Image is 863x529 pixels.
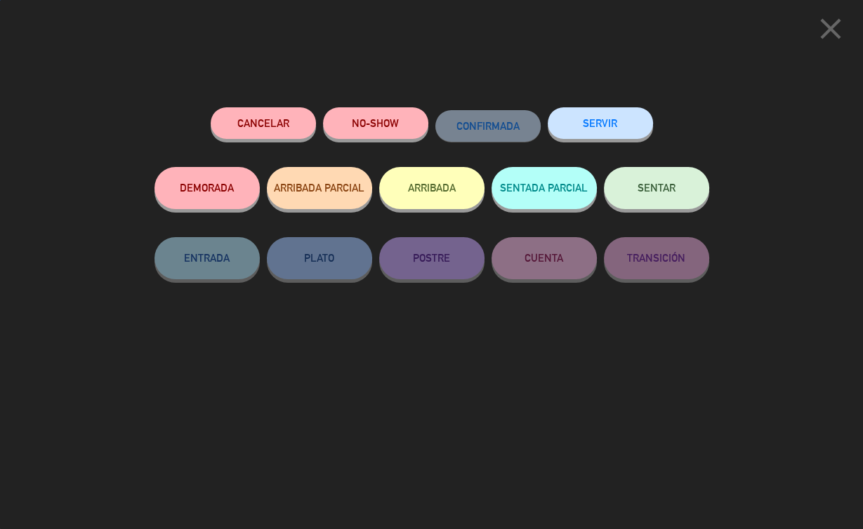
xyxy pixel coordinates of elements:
[379,167,485,209] button: ARRIBADA
[456,120,520,132] span: CONFIRMADA
[548,107,653,139] button: SERVIR
[638,182,676,194] span: SENTAR
[492,237,597,279] button: CUENTA
[379,237,485,279] button: POSTRE
[492,167,597,209] button: SENTADA PARCIAL
[809,11,852,52] button: close
[267,167,372,209] button: ARRIBADA PARCIAL
[274,182,364,194] span: ARRIBADA PARCIAL
[323,107,428,139] button: NO-SHOW
[267,237,372,279] button: PLATO
[604,167,709,209] button: SENTAR
[211,107,316,139] button: Cancelar
[604,237,709,279] button: TRANSICIÓN
[154,167,260,209] button: DEMORADA
[154,237,260,279] button: ENTRADA
[435,110,541,142] button: CONFIRMADA
[813,11,848,46] i: close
